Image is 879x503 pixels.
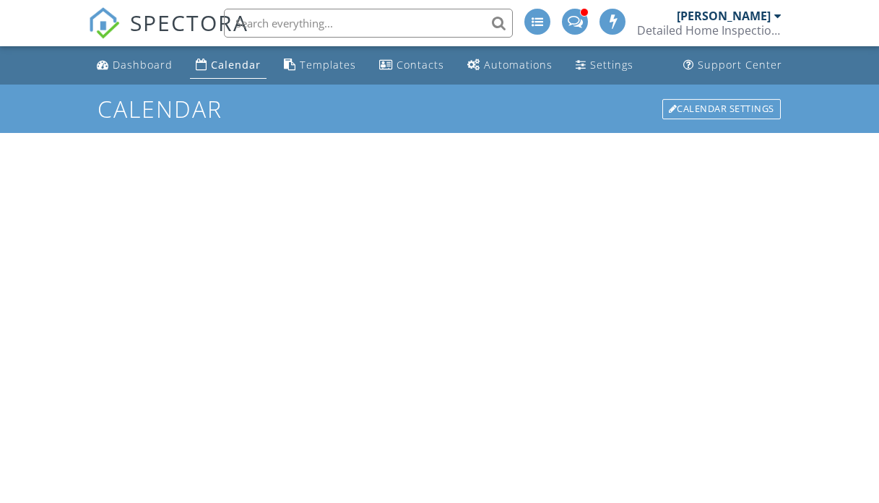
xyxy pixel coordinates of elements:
[113,58,173,72] div: Dashboard
[373,52,450,79] a: Contacts
[484,58,553,72] div: Automations
[88,7,120,39] img: The Best Home Inspection Software - Spectora
[88,20,248,50] a: SPECTORA
[462,52,558,79] a: Automations (Advanced)
[570,52,639,79] a: Settings
[677,52,788,79] a: Support Center
[677,9,771,23] div: [PERSON_NAME]
[397,58,444,72] div: Contacts
[661,98,782,121] a: Calendar Settings
[278,52,362,79] a: Templates
[190,52,267,79] a: Calendar
[98,96,782,121] h1: Calendar
[662,99,781,119] div: Calendar Settings
[91,52,178,79] a: Dashboard
[698,58,782,72] div: Support Center
[637,23,781,38] div: Detailed Home Inspections Cleveland Ohio
[130,7,248,38] span: SPECTORA
[300,58,356,72] div: Templates
[224,9,513,38] input: Search everything...
[590,58,633,72] div: Settings
[211,58,261,72] div: Calendar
